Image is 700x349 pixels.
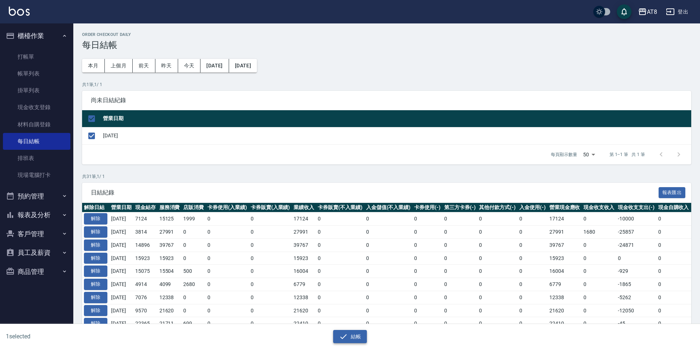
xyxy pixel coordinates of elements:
button: 預約管理 [3,187,70,206]
td: 0 [364,238,413,252]
td: 0 [442,291,478,304]
td: 0 [477,304,517,317]
td: 0 [517,278,548,291]
td: 0 [477,212,517,226]
div: AT8 [647,7,657,16]
a: 帳單列表 [3,65,70,82]
td: 15923 [158,252,182,265]
td: [DATE] [109,238,133,252]
td: 0 [316,291,364,304]
td: 0 [517,304,548,317]
button: 客戶管理 [3,224,70,244]
td: 0 [206,252,249,265]
button: 本月 [82,59,105,73]
td: 0 [442,238,478,252]
td: 0 [412,252,442,265]
td: 0 [412,212,442,226]
td: 21620 [292,304,316,317]
td: 0 [656,317,691,330]
td: 15075 [133,265,158,278]
td: 0 [316,265,364,278]
button: 昨天 [155,59,178,73]
img: Logo [9,7,30,16]
td: 0 [249,265,292,278]
th: 卡券使用(-) [412,203,442,212]
td: 0 [656,252,691,265]
td: 0 [412,278,442,291]
td: 0 [582,291,616,304]
td: 15125 [158,212,182,226]
td: -45 [616,317,656,330]
td: 0 [249,304,292,317]
td: 14896 [133,238,158,252]
h2: Order checkout daily [82,32,691,37]
td: 39767 [292,238,316,252]
td: 0 [181,304,206,317]
td: 0 [206,212,249,226]
td: 39767 [158,238,182,252]
td: 0 [249,238,292,252]
td: 0 [364,304,413,317]
td: 0 [316,317,364,330]
td: 15923 [292,252,316,265]
td: 0 [412,265,442,278]
td: 0 [249,252,292,265]
button: 商品管理 [3,262,70,281]
td: 0 [656,265,691,278]
div: 50 [580,145,598,164]
button: 解除 [84,292,107,303]
td: 0 [206,226,249,239]
td: 0 [442,252,478,265]
td: [DATE] [109,252,133,265]
td: 0 [477,265,517,278]
button: 前天 [133,59,155,73]
td: 0 [364,252,413,265]
td: 15923 [133,252,158,265]
button: 櫃檯作業 [3,26,70,45]
td: 0 [656,278,691,291]
td: 0 [517,226,548,239]
th: 營業日期 [109,203,133,212]
td: [DATE] [109,291,133,304]
td: 7124 [133,212,158,226]
td: 0 [364,278,413,291]
th: 卡券販賣(入業績) [249,203,292,212]
td: 22410 [292,317,316,330]
td: 0 [412,317,442,330]
td: [DATE] [109,304,133,317]
td: 0 [412,238,442,252]
td: 0 [442,265,478,278]
td: 0 [249,226,292,239]
td: 22365 [133,317,158,330]
span: 日結紀錄 [91,189,659,196]
td: 0 [442,212,478,226]
th: 營業日期 [101,110,691,127]
a: 報表匯出 [659,189,686,196]
td: 39767 [548,238,582,252]
td: 0 [249,212,292,226]
td: 0 [477,252,517,265]
td: 16004 [292,265,316,278]
p: 共 31 筆, 1 / 1 [82,173,691,180]
td: 15923 [548,252,582,265]
td: 0 [656,304,691,317]
button: AT8 [635,4,660,19]
h3: 每日結帳 [82,40,691,50]
td: -10000 [616,212,656,226]
td: 3814 [133,226,158,239]
td: 2680 [181,278,206,291]
button: save [617,4,631,19]
td: 0 [206,304,249,317]
td: 1680 [582,226,616,239]
a: 排班表 [3,150,70,167]
th: 第三方卡券(-) [442,203,478,212]
button: 報表及分析 [3,205,70,224]
td: 0 [316,304,364,317]
button: 結帳 [333,330,367,344]
td: 0 [206,317,249,330]
td: 0 [442,317,478,330]
td: 0 [364,226,413,239]
button: 解除 [84,266,107,277]
a: 材料自購登錄 [3,116,70,133]
th: 其他付款方式(-) [477,203,517,212]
